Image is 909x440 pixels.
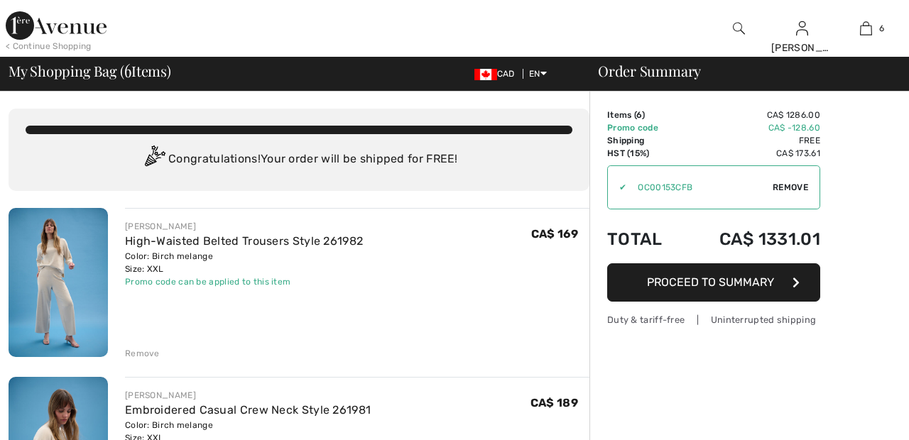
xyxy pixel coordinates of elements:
[9,208,108,357] img: High-Waisted Belted Trousers Style 261982
[26,145,572,174] div: Congratulations! Your order will be shipped for FREE!
[796,21,808,35] a: Sign In
[607,215,682,263] td: Total
[6,11,107,40] img: 1ère Avenue
[531,227,578,241] span: CA$ 169
[647,275,774,289] span: Proceed to Summary
[581,64,900,78] div: Order Summary
[125,250,363,275] div: Color: Birch melange Size: XXL
[607,121,682,134] td: Promo code
[682,109,820,121] td: CA$ 1286.00
[771,40,834,55] div: [PERSON_NAME]
[474,69,521,79] span: CAD
[474,69,497,80] img: Canadian Dollar
[9,64,171,78] span: My Shopping Bag ( Items)
[124,60,131,79] span: 6
[125,275,363,288] div: Promo code can be applied to this item
[529,69,547,79] span: EN
[530,396,578,409] span: CA$ 189
[636,110,642,120] span: 6
[796,20,808,37] img: My Info
[607,263,820,302] button: Proceed to Summary
[140,145,168,174] img: Congratulation2.svg
[773,181,808,194] span: Remove
[626,166,773,209] input: Promo code
[607,134,682,147] td: Shipping
[125,234,363,248] a: High-Waisted Belted Trousers Style 261982
[607,147,682,160] td: HST (15%)
[125,403,371,417] a: Embroidered Casual Crew Neck Style 261981
[125,220,363,233] div: [PERSON_NAME]
[125,347,160,360] div: Remove
[682,134,820,147] td: Free
[608,181,626,194] div: ✔
[834,20,897,37] a: 6
[733,20,745,37] img: search the website
[682,215,820,263] td: CA$ 1331.01
[682,147,820,160] td: CA$ 173.61
[682,121,820,134] td: CA$ -128.60
[607,313,820,326] div: Duty & tariff-free | Uninterrupted shipping
[879,22,884,35] span: 6
[125,389,371,402] div: [PERSON_NAME]
[607,109,682,121] td: Items ( )
[860,20,872,37] img: My Bag
[6,40,92,53] div: < Continue Shopping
